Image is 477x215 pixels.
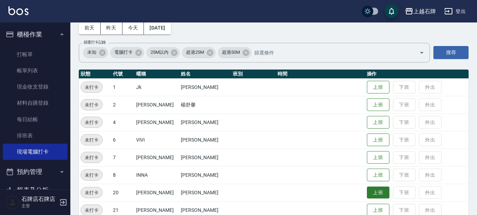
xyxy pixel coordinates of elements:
span: 未打卡 [81,207,102,214]
label: 篩選打卡記錄 [84,40,106,45]
button: 昨天 [101,21,122,34]
td: [PERSON_NAME] [179,184,231,201]
span: 電腦打卡 [110,49,137,56]
button: 預約管理 [3,163,68,181]
td: 8 [111,166,134,184]
th: 操作 [365,70,469,79]
th: 暱稱 [134,70,179,79]
span: 25M以內 [146,49,173,56]
a: 帳單列表 [3,63,68,79]
td: 6 [111,131,134,149]
span: 未打卡 [81,154,102,161]
td: 4 [111,113,134,131]
span: 超過50M [218,49,244,56]
input: 篩選條件 [253,46,407,59]
a: 排班表 [3,128,68,144]
button: 上班 [367,169,389,182]
td: ViVi [134,131,179,149]
button: 今天 [122,21,144,34]
button: 上越石牌 [402,4,439,19]
th: 代號 [111,70,134,79]
span: 未打卡 [81,119,102,126]
img: Person [6,195,20,209]
td: 楊舒馨 [179,96,231,113]
button: 上班 [367,81,389,94]
button: 前天 [79,21,101,34]
td: [PERSON_NAME] [134,96,179,113]
th: 狀態 [79,70,111,79]
div: 25M以內 [146,47,180,58]
td: [PERSON_NAME] [179,149,231,166]
button: Open [416,47,427,58]
button: 報表及分析 [3,181,68,199]
button: [DATE] [144,21,171,34]
div: 超過50M [218,47,252,58]
div: 電腦打卡 [110,47,144,58]
td: 1 [111,78,134,96]
p: 主管 [21,203,57,209]
td: 7 [111,149,134,166]
td: [PERSON_NAME] [179,131,231,149]
button: 上班 [367,187,389,199]
td: [PERSON_NAME] [179,78,231,96]
span: 未知 [83,49,101,56]
td: [PERSON_NAME] [134,113,179,131]
button: 上班 [367,133,389,146]
button: 上班 [367,151,389,164]
td: 20 [111,184,134,201]
th: 姓名 [179,70,231,79]
img: Logo [8,6,28,15]
div: 上越石牌 [413,7,436,16]
span: 未打卡 [81,84,102,91]
a: 材料自購登錄 [3,95,68,111]
td: [PERSON_NAME] [179,166,231,184]
td: Jk [134,78,179,96]
td: 2 [111,96,134,113]
th: 時間 [276,70,365,79]
td: [PERSON_NAME] [179,113,231,131]
button: 上班 [367,116,389,129]
span: 未打卡 [81,189,102,196]
th: 班別 [231,70,276,79]
td: [PERSON_NAME] [134,149,179,166]
button: 櫃檯作業 [3,25,68,44]
h5: 石牌店石牌店 [21,196,57,203]
a: 現金收支登錄 [3,79,68,95]
span: 未打卡 [81,101,102,109]
button: 搜尋 [433,46,469,59]
a: 每日結帳 [3,111,68,128]
span: 未打卡 [81,136,102,144]
span: 超過25M [182,49,208,56]
button: 上班 [367,98,389,111]
a: 打帳單 [3,46,68,63]
span: 未打卡 [81,171,102,179]
td: [PERSON_NAME] [134,184,179,201]
div: 未知 [83,47,108,58]
div: 超過25M [182,47,216,58]
td: INNA [134,166,179,184]
a: 現場電腦打卡 [3,144,68,160]
button: 登出 [441,5,469,18]
button: save [384,4,399,18]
